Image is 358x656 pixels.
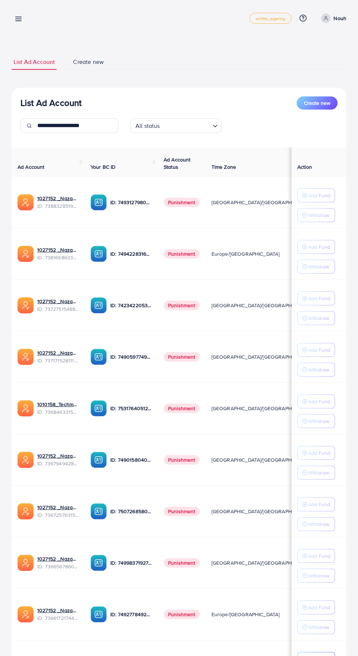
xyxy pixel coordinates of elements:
[37,563,79,570] span: ID: 7366567860828749825
[318,14,346,23] a: Nouh
[297,497,335,511] button: Add Fund
[14,58,55,66] span: List Ad Account
[37,246,79,261] div: <span class='underline'>1027152 _Nazaagency_023</span></br>7381668633665093648
[18,452,34,468] img: ic-ads-acc.e4c84228.svg
[250,13,292,24] a: white_agency
[110,352,152,361] p: ID: 7490597749134508040
[91,503,107,519] img: ic-ba-acc.ded83a64.svg
[308,346,330,354] p: Add Fund
[164,301,200,310] span: Punishment
[308,294,330,303] p: Add Fund
[308,520,329,529] p: Withdraw
[37,298,79,305] a: 1027152 _Nazaagency_007
[297,96,338,110] button: Create new
[308,262,329,271] p: Withdraw
[212,250,280,258] span: Europe/[GEOGRAPHIC_DATA]
[37,555,79,570] div: <span class='underline'>1027152 _Nazaagency_0051</span></br>7366567860828749825
[37,357,79,364] span: ID: 7371715281112170513
[37,607,79,622] div: <span class='underline'>1027152 _Nazaagency_018</span></br>7366172174454882305
[91,246,107,262] img: ic-ba-acc.ded83a64.svg
[297,620,335,634] button: Withdraw
[212,508,313,515] span: [GEOGRAPHIC_DATA]/[GEOGRAPHIC_DATA]
[297,208,335,222] button: Withdraw
[20,98,81,108] h3: List Ad Account
[134,121,161,131] span: All status
[110,249,152,258] p: ID: 7494228316518858759
[37,246,79,253] a: 1027152 _Nazaagency_023
[73,58,104,66] span: Create new
[37,305,79,313] span: ID: 7372751548805726224
[37,254,79,261] span: ID: 7381668633665093648
[164,455,200,465] span: Punishment
[37,511,79,519] span: ID: 7367257631523782657
[297,291,335,305] button: Add Fund
[308,211,329,220] p: Withdraw
[308,397,330,406] p: Add Fund
[130,118,221,133] div: Search for option
[164,404,200,413] span: Punishment
[297,188,335,202] button: Add Fund
[297,600,335,614] button: Add Fund
[212,302,313,309] span: [GEOGRAPHIC_DATA]/[GEOGRAPHIC_DATA]
[91,606,107,622] img: ic-ba-acc.ded83a64.svg
[212,405,313,412] span: [GEOGRAPHIC_DATA]/[GEOGRAPHIC_DATA]
[164,198,200,207] span: Punishment
[308,603,330,612] p: Add Fund
[37,460,79,467] span: ID: 7367949428067450896
[18,194,34,210] img: ic-ads-acc.e4c84228.svg
[297,394,335,408] button: Add Fund
[297,414,335,428] button: Withdraw
[110,507,152,516] p: ID: 7507268580682137618
[91,297,107,313] img: ic-ba-acc.ded83a64.svg
[91,349,107,365] img: ic-ba-acc.ded83a64.svg
[110,404,152,413] p: ID: 7531764051207716871
[37,349,79,364] div: <span class='underline'>1027152 _Nazaagency_04</span></br>7371715281112170513
[308,417,329,426] p: Withdraw
[91,452,107,468] img: ic-ba-acc.ded83a64.svg
[297,569,335,583] button: Withdraw
[37,504,79,519] div: <span class='underline'>1027152 _Nazaagency_016</span></br>7367257631523782657
[164,610,200,619] span: Punishment
[297,260,335,274] button: Withdraw
[18,503,34,519] img: ic-ads-acc.e4c84228.svg
[297,549,335,563] button: Add Fund
[297,466,335,480] button: Withdraw
[308,552,330,560] p: Add Fund
[297,240,335,254] button: Add Fund
[37,401,79,416] div: <span class='underline'>1010158_Techmanistan pk acc_1715599413927</span></br>7368443315504726017
[297,343,335,357] button: Add Fund
[18,246,34,262] img: ic-ads-acc.e4c84228.svg
[164,352,200,362] span: Punishment
[308,365,329,374] p: Withdraw
[212,559,313,567] span: [GEOGRAPHIC_DATA]/[GEOGRAPHIC_DATA]
[308,314,329,323] p: Withdraw
[297,311,335,325] button: Withdraw
[37,452,79,467] div: <span class='underline'>1027152 _Nazaagency_003</span></br>7367949428067450896
[308,468,329,477] p: Withdraw
[164,558,200,568] span: Punishment
[110,558,152,567] p: ID: 7499837192777400321
[110,610,152,619] p: ID: 7492778492849930241
[297,446,335,460] button: Add Fund
[37,298,79,313] div: <span class='underline'>1027152 _Nazaagency_007</span></br>7372751548805726224
[308,623,329,632] p: Withdraw
[18,555,34,571] img: ic-ads-acc.e4c84228.svg
[18,163,45,171] span: Ad Account
[37,504,79,511] a: 1027152 _Nazaagency_016
[37,607,79,614] a: 1027152 _Nazaagency_018
[110,301,152,310] p: ID: 7423422053648285697
[91,555,107,571] img: ic-ba-acc.ded83a64.svg
[37,202,79,210] span: ID: 7388328519014645761
[37,614,79,622] span: ID: 7366172174454882305
[297,163,312,171] span: Action
[256,16,285,21] span: white_agency
[308,449,330,457] p: Add Fund
[334,14,346,23] p: Nouh
[18,297,34,313] img: ic-ads-acc.e4c84228.svg
[91,194,107,210] img: ic-ba-acc.ded83a64.svg
[308,243,330,251] p: Add Fund
[37,555,79,562] a: 1027152 _Nazaagency_0051
[164,156,191,171] span: Ad Account Status
[37,408,79,416] span: ID: 7368443315504726017
[37,195,79,202] a: 1027152 _Nazaagency_019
